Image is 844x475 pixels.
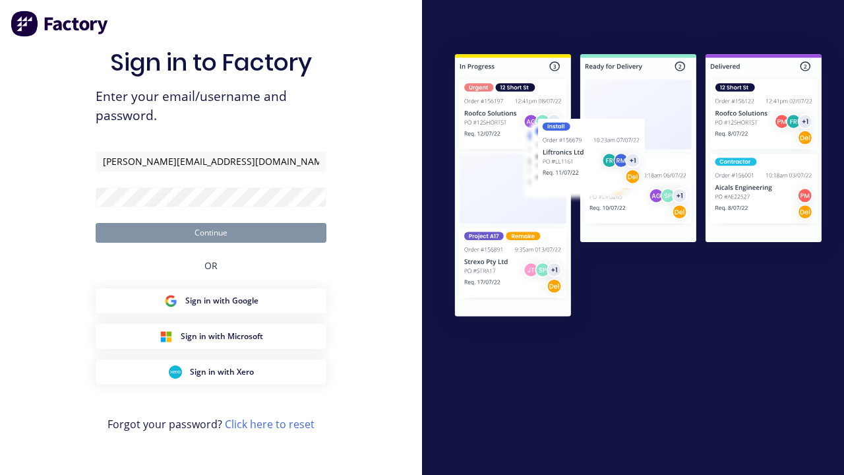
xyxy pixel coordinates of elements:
img: Microsoft Sign in [160,330,173,343]
button: Xero Sign inSign in with Xero [96,360,326,385]
button: Microsoft Sign inSign in with Microsoft [96,324,326,349]
a: Click here to reset [225,417,315,431]
button: Google Sign inSign in with Google [96,288,326,313]
span: Sign in with Microsoft [181,331,263,342]
img: Factory [11,11,109,37]
span: Sign in with Xero [190,366,254,378]
span: Forgot your password? [107,416,315,432]
span: Enter your email/username and password. [96,87,326,125]
img: Sign in [433,34,844,340]
button: Continue [96,223,326,243]
input: Email/Username [96,152,326,172]
img: Xero Sign in [169,365,182,379]
div: OR [204,243,218,288]
img: Google Sign in [164,294,177,307]
h1: Sign in to Factory [110,48,312,77]
span: Sign in with Google [185,295,258,307]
